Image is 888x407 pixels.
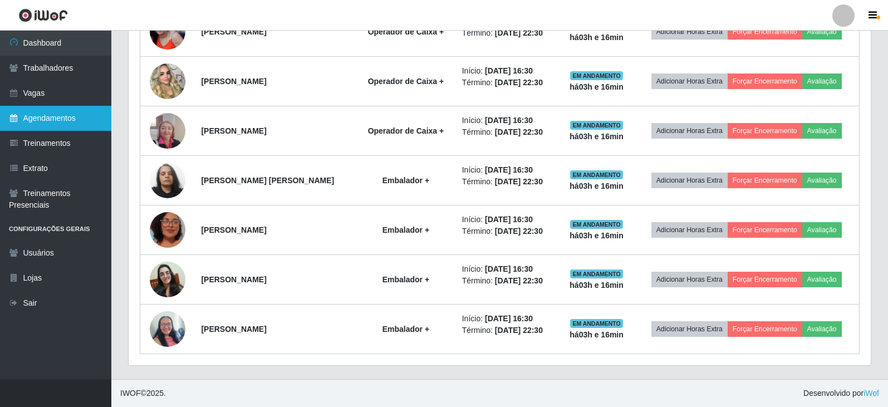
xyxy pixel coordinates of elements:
time: [DATE] 22:30 [495,326,543,335]
button: Adicionar Horas Extra [651,123,728,139]
button: Avaliação [802,321,842,337]
img: 1753212291026.jpeg [150,305,185,352]
strong: [PERSON_NAME] [201,77,266,86]
strong: há 03 h e 16 min [570,330,624,339]
img: 1754687333670.jpeg [150,50,185,113]
time: [DATE] 22:30 [495,227,543,236]
li: Término: [462,325,553,336]
li: Início: [462,115,553,126]
strong: Operador de Caixa + [368,27,444,36]
button: Forçar Encerramento [728,222,802,238]
time: [DATE] 22:30 [495,128,543,136]
strong: Embalador + [382,325,429,334]
li: Início: [462,313,553,325]
li: Início: [462,65,553,77]
span: EM ANDAMENTO [570,319,623,328]
time: [DATE] 22:30 [495,28,543,37]
strong: [PERSON_NAME] [201,225,266,234]
strong: Embalador + [382,275,429,284]
time: [DATE] 22:30 [495,177,543,186]
button: Avaliação [802,123,842,139]
time: [DATE] 16:30 [485,66,533,75]
li: Término: [462,225,553,237]
span: EM ANDAMENTO [570,269,623,278]
strong: [PERSON_NAME] [201,27,266,36]
li: Término: [462,77,553,89]
strong: [PERSON_NAME] [201,126,266,135]
li: Início: [462,214,553,225]
strong: há 03 h e 16 min [570,182,624,190]
time: [DATE] 16:30 [485,165,533,174]
strong: Operador de Caixa + [368,77,444,86]
li: Término: [462,275,553,287]
time: [DATE] 22:30 [495,78,543,87]
strong: há 03 h e 16 min [570,82,624,91]
button: Avaliação [802,73,842,89]
button: Adicionar Horas Extra [651,173,728,188]
button: Adicionar Horas Extra [651,24,728,40]
img: CoreUI Logo [18,8,68,22]
li: Término: [462,27,553,39]
button: Forçar Encerramento [728,24,802,40]
time: [DATE] 22:30 [495,276,543,285]
button: Forçar Encerramento [728,321,802,337]
button: Adicionar Horas Extra [651,73,728,89]
span: EM ANDAMENTO [570,71,623,80]
img: 1649948956045.jpeg [150,156,185,204]
strong: [PERSON_NAME] [PERSON_NAME] [201,176,334,185]
button: Forçar Encerramento [728,173,802,188]
button: Avaliação [802,272,842,287]
span: EM ANDAMENTO [570,121,623,130]
button: Adicionar Horas Extra [651,321,728,337]
button: Avaliação [802,173,842,188]
strong: [PERSON_NAME] [201,275,266,284]
span: EM ANDAMENTO [570,170,623,179]
a: iWof [864,389,879,398]
time: [DATE] 16:30 [485,314,533,323]
li: Término: [462,176,553,188]
time: [DATE] 16:30 [485,215,533,224]
span: IWOF [120,389,141,398]
time: [DATE] 16:30 [485,264,533,273]
time: [DATE] 16:30 [485,116,533,125]
li: Término: [462,126,553,138]
span: Desenvolvido por [803,388,879,399]
span: EM ANDAMENTO [570,220,623,229]
strong: [PERSON_NAME] [201,325,266,334]
strong: Embalador + [382,225,429,234]
li: Início: [462,263,553,275]
img: 1754064940964.jpeg [150,262,185,297]
strong: há 03 h e 16 min [570,281,624,290]
strong: Operador de Caixa + [368,126,444,135]
img: 1742240840112.jpeg [150,198,185,262]
strong: há 03 h e 16 min [570,231,624,240]
button: Avaliação [802,24,842,40]
strong: há 03 h e 16 min [570,132,624,141]
button: Forçar Encerramento [728,123,802,139]
strong: Embalador + [382,176,429,185]
li: Início: [462,164,553,176]
button: Adicionar Horas Extra [651,222,728,238]
img: 1743338839822.jpeg [150,14,185,50]
button: Forçar Encerramento [728,73,802,89]
button: Adicionar Horas Extra [651,272,728,287]
strong: há 03 h e 16 min [570,33,624,42]
img: 1756416920857.jpeg [150,107,185,154]
span: © 2025 . [120,388,166,399]
button: Forçar Encerramento [728,272,802,287]
button: Avaliação [802,222,842,238]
